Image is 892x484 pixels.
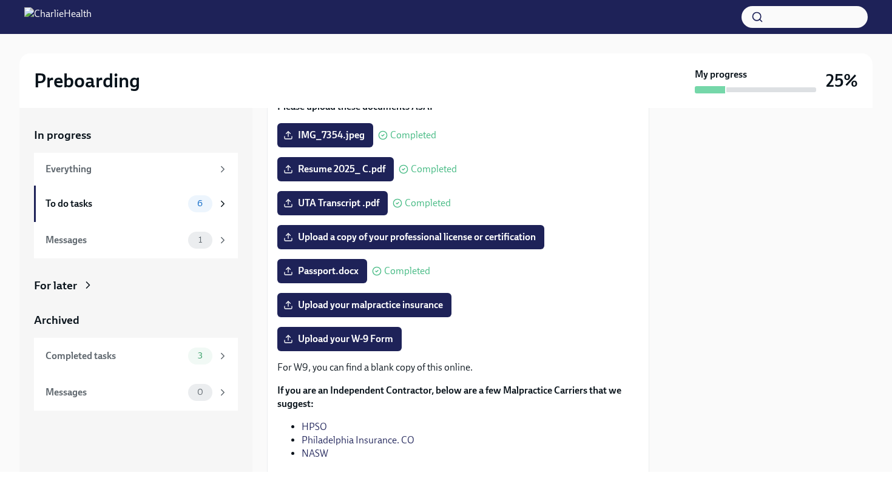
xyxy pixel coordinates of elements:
div: Completed tasks [46,349,183,363]
label: Upload a copy of your professional license or certification [277,225,544,249]
div: Messages [46,234,183,247]
label: IMG_7354.jpeg [277,123,373,147]
span: 1 [191,235,209,244]
span: 0 [190,388,211,397]
a: NASW [302,448,328,459]
a: Messages0 [34,374,238,411]
h2: Preboarding [34,69,140,93]
h3: 25% [826,70,858,92]
span: IMG_7354.jpeg [286,129,365,141]
span: Completed [405,198,451,208]
span: Completed [384,266,430,276]
span: 3 [191,351,210,360]
a: Archived [34,312,238,328]
strong: If you are an Independent Contractor, below are a few Malpractice Carriers that we suggest: [277,385,621,409]
label: Upload your malpractice insurance [277,293,451,317]
span: UTA Transcript .pdf [286,197,379,209]
img: CharlieHealth [24,7,92,27]
strong: Please ensure your policy has limits of $1 million to $3 million [281,471,535,482]
strong: My progress [695,68,747,81]
span: Resume 2025_ C.pdf [286,163,385,175]
div: Messages [46,386,183,399]
label: Upload your W-9 Form [277,327,402,351]
span: Upload your malpractice insurance [286,299,443,311]
p: For W9, you can find a blank copy of this online. [277,361,639,374]
label: Passport.docx [277,259,367,283]
a: For later [34,278,238,294]
span: Upload a copy of your professional license or certification [286,231,536,243]
span: 6 [190,199,210,208]
span: Completed [411,164,457,174]
a: Completed tasks3 [34,338,238,374]
span: Upload your W-9 Form [286,333,393,345]
div: Everything [46,163,212,176]
a: Everything [34,153,238,186]
label: UTA Transcript .pdf [277,191,388,215]
a: HPSO [302,421,327,432]
label: Resume 2025_ C.pdf [277,157,394,181]
a: To do tasks6 [34,186,238,222]
a: Messages1 [34,222,238,258]
a: In progress [34,127,238,143]
a: Philadelphia Insurance. CO [302,434,414,446]
span: Passport.docx [286,265,359,277]
span: Completed [390,130,436,140]
div: For later [34,278,77,294]
div: To do tasks [46,197,183,210]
